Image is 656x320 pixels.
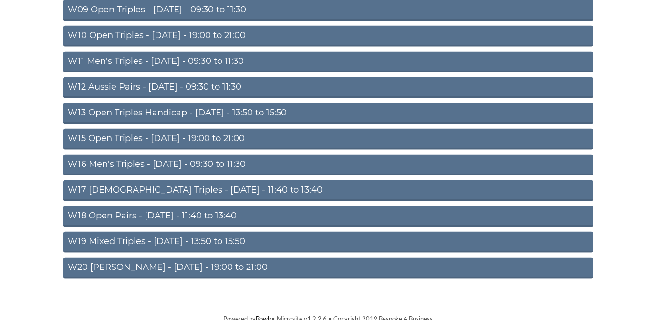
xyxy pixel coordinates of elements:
[63,103,593,124] a: W13 Open Triples Handicap - [DATE] - 13:50 to 15:50
[63,232,593,253] a: W19 Mixed Triples - [DATE] - 13:50 to 15:50
[63,155,593,175] a: W16 Men's Triples - [DATE] - 09:30 to 11:30
[63,26,593,47] a: W10 Open Triples - [DATE] - 19:00 to 21:00
[63,258,593,279] a: W20 [PERSON_NAME] - [DATE] - 19:00 to 21:00
[63,206,593,227] a: W18 Open Pairs - [DATE] - 11:40 to 13:40
[63,77,593,98] a: W12 Aussie Pairs - [DATE] - 09:30 to 11:30
[63,52,593,72] a: W11 Men's Triples - [DATE] - 09:30 to 11:30
[63,129,593,150] a: W15 Open Triples - [DATE] - 19:00 to 21:00
[63,180,593,201] a: W17 [DEMOGRAPHIC_DATA] Triples - [DATE] - 11:40 to 13:40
